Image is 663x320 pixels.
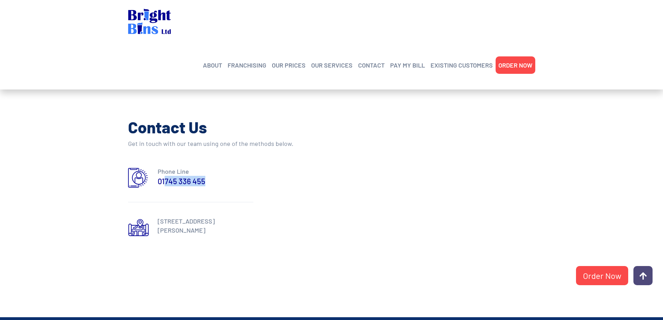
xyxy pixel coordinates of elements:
a: FRANCHISING [228,60,266,70]
a: ABOUT [203,60,222,70]
a: OUR SERVICES [311,60,353,70]
a: CONTACT [358,60,385,70]
a: EXISTING CUSTOMERS [431,60,493,70]
a: ORDER NOW [498,60,532,70]
p: Phone Line [158,167,253,176]
p: [STREET_ADDRESS][PERSON_NAME] [158,217,253,235]
a: PAY MY BILL [390,60,425,70]
a: Order Now [576,266,628,285]
h2: Contact Us [128,117,361,138]
a: 01745 336 455 [158,176,205,186]
a: OUR PRICES [272,60,306,70]
p: Get in touch with our team using one of the methods below. [128,138,361,149]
